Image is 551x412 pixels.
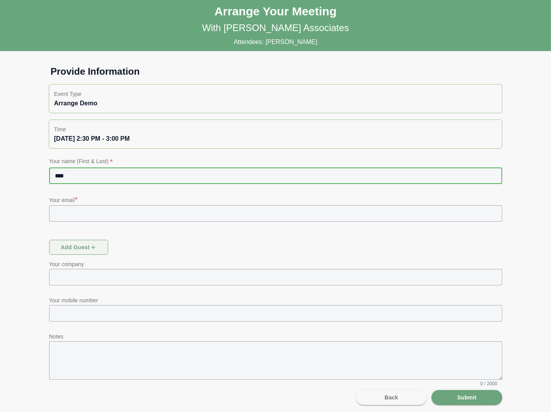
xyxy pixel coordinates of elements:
[44,65,507,78] h1: Provide Information
[54,125,497,134] p: Time
[49,156,502,167] p: Your name (First & Last)
[60,240,97,255] span: Add guest
[49,332,502,341] p: Notes
[480,381,497,387] span: 0 / 2000
[431,390,502,405] button: Submit
[356,390,427,405] button: Back
[202,22,349,34] p: With [PERSON_NAME] Associates
[49,194,502,205] p: Your email
[54,89,497,99] p: Event Type
[49,259,502,269] p: Your company
[49,240,108,255] button: Add guest
[54,134,497,143] div: [DATE] 2:30 PM - 3:00 PM
[384,390,398,405] span: Back
[54,99,497,108] div: Arrange Demo
[49,296,502,305] p: Your mobile number
[214,4,337,18] h1: Arrange Your Meeting
[234,37,317,47] p: Attendees: [PERSON_NAME]
[457,390,476,405] span: Submit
